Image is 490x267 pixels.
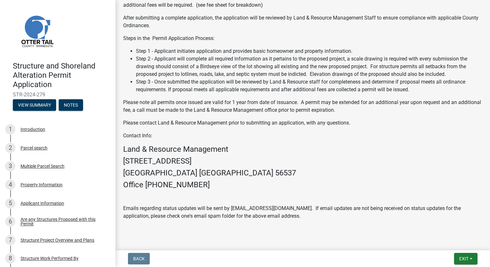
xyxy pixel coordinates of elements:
[123,14,482,29] p: After submitting a complete application, the application will be reviewed by Land & Resource Mana...
[21,217,105,226] div: Are any Structures Proposed with this Permit
[13,99,56,111] button: View Summary
[123,180,482,190] h4: Office [PHONE_NUMBER]
[5,216,15,227] div: 6
[5,124,15,134] div: 1
[59,103,83,108] wm-modal-confirm: Notes
[459,256,469,261] span: Exit
[136,47,482,55] li: Step 1 - Applicant initiates application and provides basic homeowner and property information.
[5,253,15,263] div: 8
[13,61,110,89] h4: Structure and Shoreland Alteration Permit Application
[136,55,482,78] li: Step 2 - Applicant will complete all required information as it pertains to the proposed project,...
[13,7,61,55] img: Otter Tail County, Minnesota
[5,161,15,171] div: 3
[123,145,482,154] h4: Land & Resource Management
[21,146,47,150] div: Parcel search
[123,157,482,166] h4: [STREET_ADDRESS]
[5,143,15,153] div: 2
[13,103,56,108] wm-modal-confirm: Summary
[21,238,94,242] div: Structure Project Overview and Plans
[5,235,15,245] div: 7
[21,164,64,168] div: Multiple Parcel Search
[133,256,145,261] span: Back
[21,201,64,206] div: Applicant Information
[59,99,83,111] button: Notes
[123,99,482,114] p: Please note all permits once issued are valid for 1 year from date of issuance. A permit may be e...
[123,205,482,220] p: Emails regarding status updates will be sent by [EMAIL_ADDRESS][DOMAIN_NAME]. If email updates ar...
[5,198,15,208] div: 5
[123,168,482,178] h4: [GEOGRAPHIC_DATA] [GEOGRAPHIC_DATA] 56537
[123,132,482,140] p: Contact Info:
[13,92,103,98] span: STR-2024-279
[21,182,63,187] div: Property Information
[454,253,477,264] button: Exit
[5,180,15,190] div: 4
[128,253,150,264] button: Back
[136,78,482,93] li: Step 3 - Once submitted the application will be reviewed by Land & Resource staff for completenes...
[21,256,79,261] div: Structure Work Performed By
[21,127,45,132] div: Introduction
[123,119,482,127] p: Please contact Land & Resource Management prior to submitting an application, with any questions.
[123,35,482,42] p: Steps in the Permit Application Process:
